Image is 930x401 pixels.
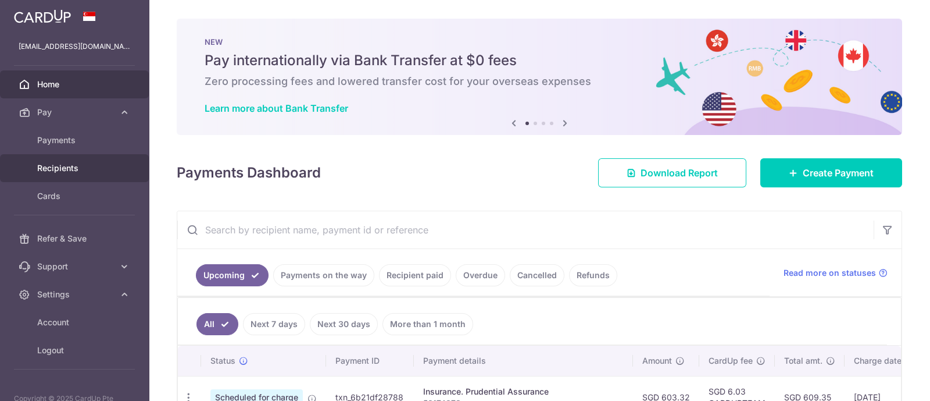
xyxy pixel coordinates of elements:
a: Overdue [456,264,505,286]
span: Home [37,79,114,90]
h6: Zero processing fees and lowered transfer cost for your overseas expenses [205,74,874,88]
span: Logout [37,345,114,356]
a: Next 7 days [243,313,305,335]
a: Read more on statuses [784,267,888,279]
img: CardUp [14,9,71,23]
a: Recipient paid [379,264,451,286]
span: Support [37,261,114,272]
span: Cards [37,190,114,202]
input: Search by recipient name, payment id or reference [177,211,874,249]
span: CardUp fee [709,355,753,367]
a: Download Report [598,158,746,187]
a: Cancelled [510,264,564,286]
a: Refunds [569,264,617,286]
span: Account [37,317,114,328]
span: Status [210,355,235,367]
span: Recipients [37,162,114,174]
a: Create Payment [760,158,902,187]
span: Read more on statuses [784,267,876,279]
a: More than 1 month [382,313,473,335]
span: Download Report [641,166,718,180]
h4: Payments Dashboard [177,162,321,183]
th: Payment ID [326,346,414,376]
span: Create Payment [803,166,874,180]
span: Amount [642,355,672,367]
a: Learn more about Bank Transfer [205,102,348,114]
a: All [196,313,238,335]
a: Next 30 days [310,313,378,335]
img: Bank transfer banner [177,19,902,135]
a: Upcoming [196,264,269,286]
p: NEW [205,37,874,47]
th: Payment details [414,346,633,376]
a: Payments on the way [273,264,374,286]
span: Pay [37,107,114,118]
span: Charge date [854,355,902,367]
div: Insurance. Prudential Assurance [423,386,624,398]
span: Refer & Save [37,233,114,244]
span: Payments [37,134,114,146]
p: [EMAIL_ADDRESS][DOMAIN_NAME] [19,41,130,52]
h5: Pay internationally via Bank Transfer at $0 fees [205,51,874,70]
span: Total amt. [784,355,822,367]
span: Settings [37,289,114,300]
